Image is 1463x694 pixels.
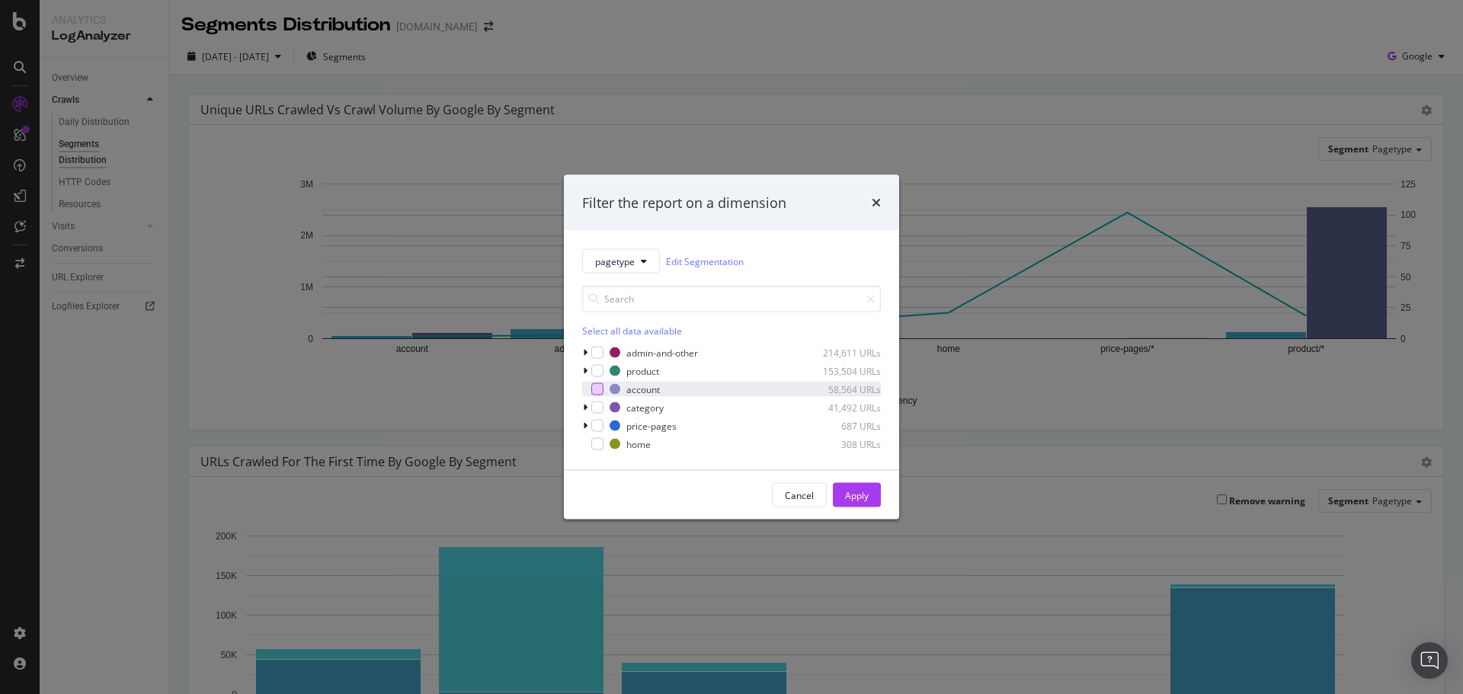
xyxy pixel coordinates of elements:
[872,193,881,213] div: times
[626,419,677,432] div: price-pages
[833,483,881,507] button: Apply
[1411,642,1448,679] div: Open Intercom Messenger
[626,437,651,450] div: home
[666,253,744,269] a: Edit Segmentation
[806,364,881,377] div: 153,504 URLs
[582,286,881,312] input: Search
[582,249,660,273] button: pagetype
[785,488,814,501] div: Cancel
[626,401,664,414] div: category
[806,437,881,450] div: 308 URLs
[626,382,660,395] div: account
[772,483,827,507] button: Cancel
[595,254,635,267] span: pagetype
[626,346,698,359] div: admin-and-other
[582,325,881,337] div: Select all data available
[806,382,881,395] div: 58,564 URLs
[806,419,881,432] div: 687 URLs
[806,401,881,414] div: 41,492 URLs
[845,488,869,501] div: Apply
[564,174,899,520] div: modal
[582,193,786,213] div: Filter the report on a dimension
[806,346,881,359] div: 214,611 URLs
[626,364,659,377] div: product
